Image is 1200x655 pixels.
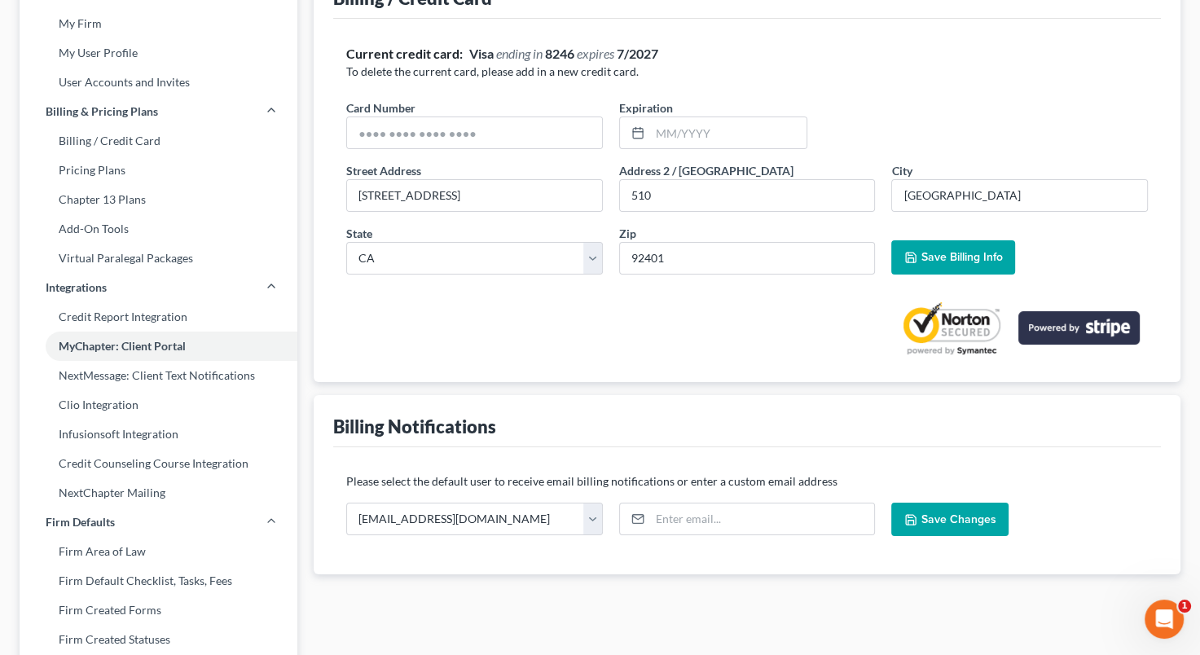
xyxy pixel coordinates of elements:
[20,420,297,449] a: Infusionsoft Integration
[650,503,875,534] input: Enter email...
[577,46,614,61] span: expires
[20,537,297,566] a: Firm Area of Law
[20,332,297,361] a: MyChapter: Client Portal
[619,242,876,275] input: XXXXX
[892,180,1147,211] input: Enter city
[650,117,807,148] input: MM/YYYY
[346,101,415,115] span: Card Number
[20,38,297,68] a: My User Profile
[20,361,297,390] a: NextMessage: Client Text Notifications
[20,302,297,332] a: Credit Report Integration
[20,625,297,654] a: Firm Created Statuses
[898,301,1005,356] a: Norton Secured privacy certification
[20,97,297,126] a: Billing & Pricing Plans
[20,68,297,97] a: User Accounts and Invites
[617,46,658,61] strong: 7/2027
[20,390,297,420] a: Clio Integration
[20,244,297,273] a: Virtual Paralegal Packages
[346,226,372,240] span: State
[20,478,297,508] a: NextChapter Mailing
[20,9,297,38] a: My Firm
[619,226,636,240] span: Zip
[347,180,602,211] input: Enter street address
[20,126,297,156] a: Billing / Credit Card
[619,101,673,115] span: Expiration
[46,279,107,296] span: Integrations
[347,117,602,148] input: ●●●● ●●●● ●●●● ●●●●
[1018,311,1140,345] img: stripe-logo-2a7f7e6ca78b8645494d24e0ce0d7884cb2b23f96b22fa3b73b5b9e177486001.png
[346,64,1148,80] p: To delete the current card, please add in a new credit card.
[921,512,996,526] span: Save Changes
[891,503,1009,537] button: Save Changes
[898,301,1005,356] img: Powered by Symantec
[496,46,543,61] span: ending in
[545,46,574,61] strong: 8246
[891,164,912,178] span: City
[891,240,1015,275] button: Save Billing Info
[346,473,1148,490] p: Please select the default user to receive email billing notifications or enter a custom email add...
[20,596,297,625] a: Firm Created Forms
[333,415,496,438] div: Billing Notifications
[619,164,793,178] span: Address 2 / [GEOGRAPHIC_DATA]
[1145,600,1184,639] iframe: Intercom live chat
[20,566,297,596] a: Firm Default Checklist, Tasks, Fees
[46,514,115,530] span: Firm Defaults
[20,185,297,214] a: Chapter 13 Plans
[346,46,463,61] strong: Current credit card:
[20,508,297,537] a: Firm Defaults
[469,46,494,61] strong: Visa
[620,180,875,211] input: --
[20,156,297,185] a: Pricing Plans
[46,103,158,120] span: Billing & Pricing Plans
[20,449,297,478] a: Credit Counseling Course Integration
[921,250,1002,264] span: Save Billing Info
[1178,600,1191,613] span: 1
[346,164,421,178] span: Street Address
[20,214,297,244] a: Add-On Tools
[20,273,297,302] a: Integrations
